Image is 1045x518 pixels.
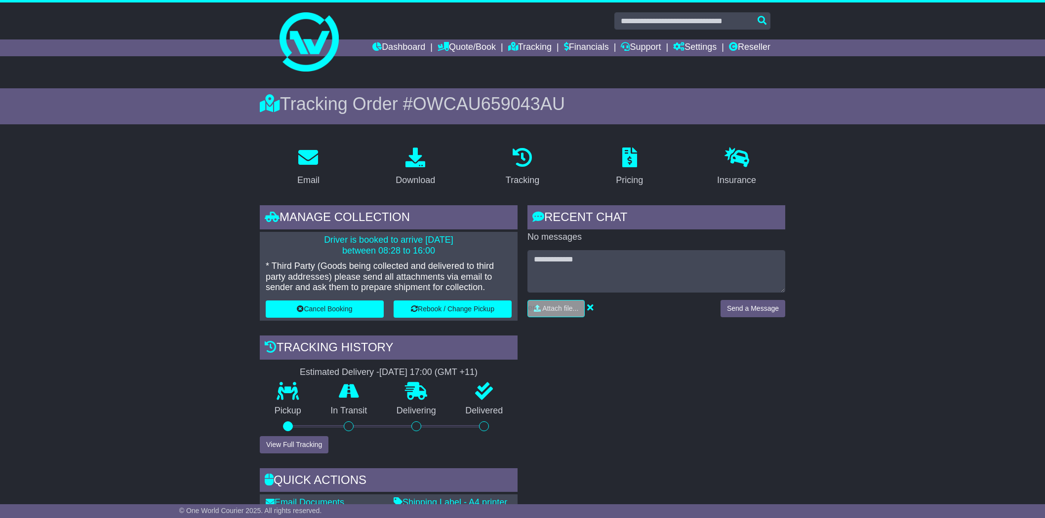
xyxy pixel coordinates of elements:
a: Financials [564,39,609,56]
a: Reseller [729,39,770,56]
a: Dashboard [372,39,425,56]
div: Tracking [506,174,539,187]
a: Email [291,144,326,190]
p: No messages [527,232,785,243]
button: View Full Tracking [260,436,328,453]
p: Driver is booked to arrive [DATE] between 08:28 to 16:00 [266,235,512,256]
div: [DATE] 17:00 (GMT +11) [379,367,478,378]
div: Tracking Order # [260,93,785,114]
div: Pricing [616,174,643,187]
div: RECENT CHAT [527,205,785,232]
button: Send a Message [721,300,785,317]
div: Estimated Delivery - [260,367,518,378]
div: Insurance [717,174,756,187]
a: Support [621,39,661,56]
span: OWCAU659043AU [413,94,565,114]
button: Cancel Booking [266,300,384,318]
p: * Third Party (Goods being collected and delivered to third party addresses) please send all atta... [266,261,512,293]
a: Pricing [609,144,649,190]
p: In Transit [316,406,382,416]
a: Download [389,144,442,190]
a: Tracking [508,39,552,56]
div: Tracking history [260,335,518,362]
a: Email Documents [266,497,344,507]
p: Delivered [451,406,518,416]
span: © One World Courier 2025. All rights reserved. [179,507,322,515]
div: Manage collection [260,205,518,232]
button: Rebook / Change Pickup [394,300,512,318]
div: Download [396,174,435,187]
a: Tracking [499,144,546,190]
a: Quote/Book [438,39,496,56]
a: Shipping Label - A4 printer [394,497,507,507]
a: Insurance [711,144,763,190]
div: Email [297,174,320,187]
div: Quick Actions [260,468,518,495]
a: Settings [673,39,717,56]
p: Pickup [260,406,316,416]
p: Delivering [382,406,451,416]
